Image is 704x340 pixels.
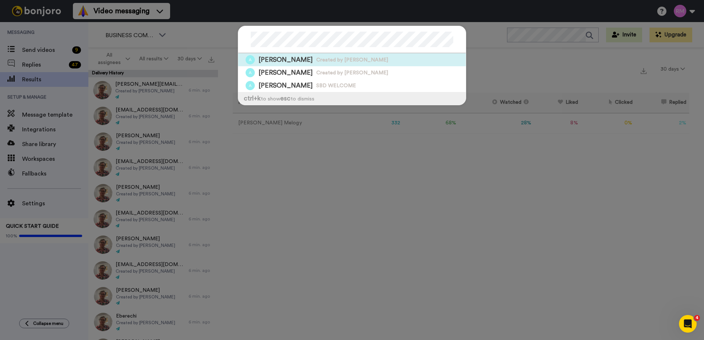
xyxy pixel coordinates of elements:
[280,95,291,102] span: esc
[238,53,466,66] a: Image of Arlene[PERSON_NAME]Created by [PERSON_NAME]
[238,92,466,105] div: to show to dismiss
[246,55,255,64] img: Image of Arlene
[258,55,313,64] span: [PERSON_NAME]
[679,315,697,333] iframe: Intercom live chat
[316,56,388,64] span: Created by [PERSON_NAME]
[316,82,356,89] span: SBD WELCOME
[316,69,388,77] span: Created by [PERSON_NAME]
[246,81,255,90] img: Image of Arlene
[244,95,261,102] span: ctrl +k
[258,81,313,90] span: [PERSON_NAME]
[694,315,700,321] span: 4
[238,79,466,92] a: Image of Arlene[PERSON_NAME]SBD WELCOME
[238,66,466,79] a: Image of Arlene[PERSON_NAME]Created by [PERSON_NAME]
[258,68,313,77] span: [PERSON_NAME]
[246,68,255,77] img: Image of Arlene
